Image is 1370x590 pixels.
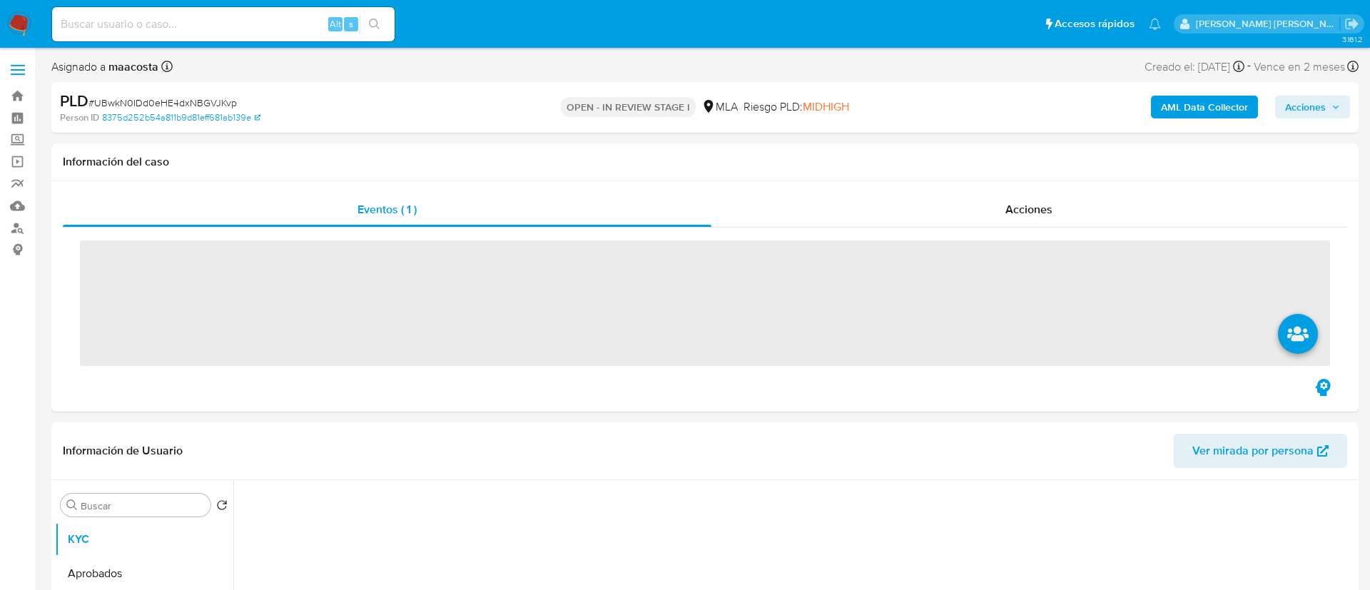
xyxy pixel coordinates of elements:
span: Ver mirada por persona [1192,434,1314,468]
span: ‌ [80,240,1330,366]
p: OPEN - IN REVIEW STAGE I [561,97,696,117]
h1: Información del caso [63,155,1347,169]
span: - [1247,57,1251,76]
span: # UBwkN0IDd0eHE4dxNBGVJKvp [88,96,237,110]
input: Buscar usuario o caso... [52,15,395,34]
a: 8375d252b54a811b9d81eff681ab139e [102,111,260,124]
span: Riesgo PLD: [744,99,849,115]
a: Notificaciones [1149,18,1161,30]
span: Acciones [1005,201,1052,218]
span: s [349,17,353,31]
div: MLA [701,99,738,115]
button: Ver mirada por persona [1174,434,1347,468]
button: KYC [55,522,233,556]
button: search-icon [360,14,389,34]
a: Salir [1344,16,1359,31]
p: maria.acosta@mercadolibre.com [1196,17,1340,31]
b: AML Data Collector [1161,96,1248,118]
h1: Información de Usuario [63,444,183,458]
button: AML Data Collector [1151,96,1258,118]
span: Eventos ( 1 ) [357,201,417,218]
span: Accesos rápidos [1055,16,1135,31]
input: Buscar [81,499,205,512]
div: Creado el: [DATE] [1145,57,1244,76]
span: MIDHIGH [803,98,849,115]
b: maacosta [106,59,158,75]
button: Buscar [66,499,78,511]
b: PLD [60,89,88,112]
button: Acciones [1275,96,1350,118]
span: Acciones [1285,96,1326,118]
b: Person ID [60,111,99,124]
button: Volver al orden por defecto [216,499,228,515]
span: Asignado a [51,59,158,75]
span: Vence en 2 meses [1254,59,1345,75]
span: Alt [330,17,341,31]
